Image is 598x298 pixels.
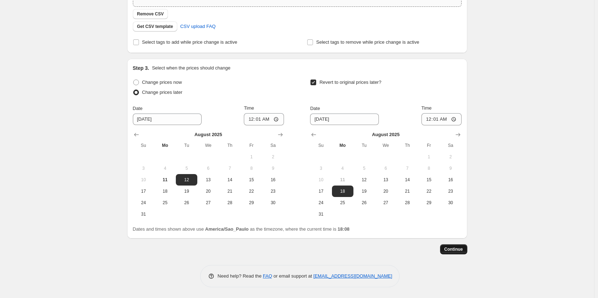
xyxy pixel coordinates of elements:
[338,226,349,232] b: 18:08
[353,163,375,174] button: Tuesday August 5 2025
[313,143,329,148] span: Su
[176,197,197,208] button: Tuesday August 26 2025
[265,154,281,160] span: 2
[396,174,418,186] button: Thursday August 14 2025
[176,163,197,174] button: Tuesday August 5 2025
[332,174,353,186] button: Today Monday August 11 2025
[272,273,313,279] span: or email support at
[136,165,151,171] span: 3
[443,188,458,194] span: 23
[421,154,437,160] span: 1
[176,140,197,151] th: Tuesday
[136,200,151,206] span: 24
[418,186,440,197] button: Friday August 22 2025
[440,186,461,197] button: Saturday August 23 2025
[154,197,176,208] button: Monday August 25 2025
[133,64,149,72] h2: Step 3.
[418,197,440,208] button: Friday August 29 2025
[219,174,241,186] button: Thursday August 14 2025
[353,197,375,208] button: Tuesday August 26 2025
[378,177,394,183] span: 13
[418,174,440,186] button: Friday August 15 2025
[418,140,440,151] th: Friday
[378,188,394,194] span: 20
[131,130,141,140] button: Show previous month, July 2025
[219,163,241,174] button: Thursday August 7 2025
[353,186,375,197] button: Tuesday August 19 2025
[440,140,461,151] th: Saturday
[265,200,281,206] span: 30
[443,177,458,183] span: 16
[443,200,458,206] span: 30
[157,188,173,194] span: 18
[243,188,259,194] span: 22
[378,200,394,206] span: 27
[241,174,262,186] button: Friday August 15 2025
[262,197,284,208] button: Saturday August 30 2025
[313,188,329,194] span: 17
[313,177,329,183] span: 10
[440,197,461,208] button: Saturday August 30 2025
[399,188,415,194] span: 21
[440,151,461,163] button: Saturday August 2 2025
[396,140,418,151] th: Thursday
[179,165,194,171] span: 5
[310,197,332,208] button: Sunday August 24 2025
[421,113,462,125] input: 12:00
[197,140,219,151] th: Wednesday
[440,163,461,174] button: Saturday August 9 2025
[396,197,418,208] button: Thursday August 28 2025
[133,140,154,151] th: Sunday
[200,200,216,206] span: 27
[263,273,272,279] a: FAQ
[356,188,372,194] span: 19
[157,177,173,183] span: 11
[310,208,332,220] button: Sunday August 31 2025
[421,143,437,148] span: Fr
[157,200,173,206] span: 25
[378,143,394,148] span: We
[396,163,418,174] button: Thursday August 7 2025
[243,177,259,183] span: 15
[200,165,216,171] span: 6
[152,64,230,72] p: Select when the prices should change
[179,200,194,206] span: 26
[356,200,372,206] span: 26
[197,197,219,208] button: Wednesday August 27 2025
[133,208,154,220] button: Sunday August 31 2025
[262,163,284,174] button: Saturday August 9 2025
[133,186,154,197] button: Sunday August 17 2025
[313,211,329,217] span: 31
[133,226,350,232] span: Dates and times shown above use as the timezone, where the current time is
[241,140,262,151] th: Friday
[218,273,263,279] span: Need help? Read the
[222,200,238,206] span: 28
[313,165,329,171] span: 3
[421,200,437,206] span: 29
[200,177,216,183] span: 13
[396,186,418,197] button: Thursday August 21 2025
[399,200,415,206] span: 28
[443,154,458,160] span: 2
[154,140,176,151] th: Monday
[157,165,173,171] span: 4
[440,244,467,254] button: Continue
[444,246,463,252] span: Continue
[356,143,372,148] span: Tu
[399,143,415,148] span: Th
[137,24,173,29] span: Get CSV template
[136,143,151,148] span: Su
[265,188,281,194] span: 23
[316,39,419,45] span: Select tags to remove while price change is active
[197,186,219,197] button: Wednesday August 20 2025
[197,174,219,186] button: Wednesday August 13 2025
[180,23,216,30] span: CSV upload FAQ
[244,113,284,125] input: 12:00
[219,140,241,151] th: Thursday
[310,174,332,186] button: Sunday August 10 2025
[222,177,238,183] span: 14
[133,9,168,19] button: Remove CSV
[154,174,176,186] button: Today Monday August 11 2025
[399,177,415,183] span: 14
[375,197,396,208] button: Wednesday August 27 2025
